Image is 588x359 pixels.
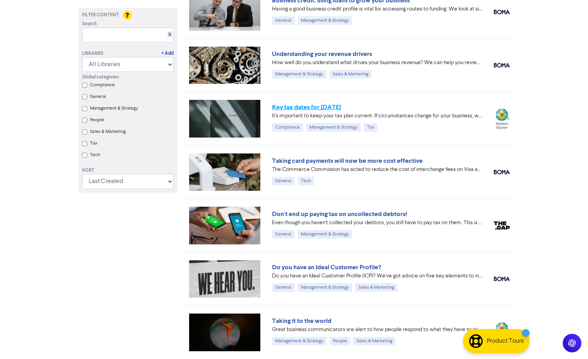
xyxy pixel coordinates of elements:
div: General [272,230,295,239]
a: Don't end up paying tax on uncollected debtors! [272,210,407,218]
div: The Commerce Commission has acted to reduce the cost of interchange fees on Visa and Mastercard p... [272,166,482,174]
iframe: Chat Widget [490,275,588,359]
div: General [272,16,295,25]
label: Tech [90,152,100,159]
label: People [90,117,104,124]
div: How well do you understand what drives your business revenue? We can help you review your numbers... [272,59,482,67]
div: Even though you haven’t collected your debtors, you still have to pay tax on them. This is becaus... [272,219,482,227]
div: Sales & Marketing [330,70,372,78]
div: It’s important to keep your tax plan current. If circumstances change for your business, we need ... [272,112,482,120]
div: Sort [82,167,174,174]
div: People [330,337,350,345]
div: Management & Strategy [272,337,326,345]
a: Taking it to the world [272,317,332,325]
div: General [272,283,295,292]
a: + Add [161,50,174,57]
div: Management & Strategy [298,16,352,25]
div: Do you have an Ideal Customer Profile (ICP)? We’ve got advice on five key elements to include in ... [272,272,482,280]
a: Do you have an Ideal Customer Profile? [272,263,381,271]
div: Global categories [82,74,174,81]
div: Management & Strategy [272,70,326,78]
span: Search [82,21,97,28]
div: Libraries [82,50,104,57]
a: X [168,32,171,38]
a: Understanding your revenue drivers [272,50,372,58]
img: boma_accounting [494,63,510,68]
div: Filter Content [82,12,174,19]
img: boma [494,170,510,174]
div: Management & Strategy [298,283,352,292]
label: Tax [90,140,97,147]
img: boma [494,10,510,14]
div: Tax [364,123,377,132]
div: Great business communicators are alert to how people respond to what they have to say and are pre... [272,326,482,334]
label: Management & Strategy [90,105,138,112]
div: Management & Strategy [298,230,352,239]
label: General [90,93,106,100]
a: Key tax dates for [DATE] [272,103,341,111]
div: General [272,177,295,185]
div: Management & Strategy [306,123,361,132]
div: Sales & Marketing [353,337,395,345]
div: Compliance [272,123,303,132]
div: Tech [298,177,314,185]
img: thegap [494,221,510,230]
a: Taking card payments will now be more cost effective [272,157,423,165]
label: Compliance [90,82,115,89]
img: wolters_kluwer [494,108,510,129]
div: Sales & Marketing [355,283,397,292]
div: Having a good business credit profile is vital for accessing routes to funding. We look at six di... [272,5,482,13]
label: Sales & Marketing [90,128,126,135]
